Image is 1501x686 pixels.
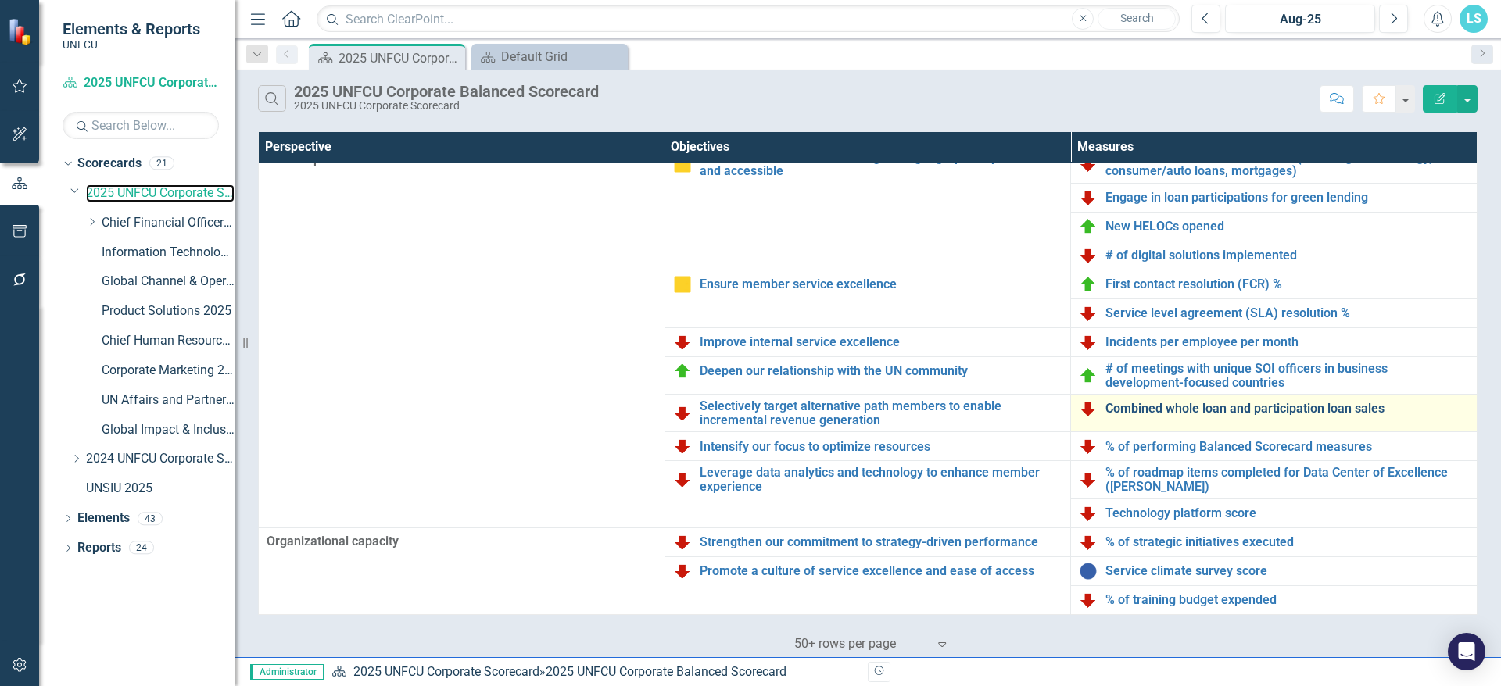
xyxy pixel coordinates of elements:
a: 2025 UNFCU Corporate Scorecard [353,664,539,679]
img: Below Plan [1079,504,1098,523]
a: Leverage data analytics and technology to enhance member experience [700,466,1063,493]
img: Below Plan [1079,246,1098,265]
span: Administrator [250,664,324,680]
a: Ensure member service excellence [700,277,1063,291]
a: Deepen our relationship with the UN community [700,364,1063,378]
img: Caution [673,275,692,294]
span: Search [1120,12,1154,24]
td: Double-Click to Edit Right Click for Context Menu [1071,241,1478,270]
td: Double-Click to Edit Right Click for Context Menu [665,270,1071,328]
a: Chief Financial Officer 2025 [102,214,235,232]
a: Global Channel & Operations 2025 [102,273,235,291]
td: Double-Click to Edit Right Click for Context Menu [665,556,1071,614]
a: Strengthen our commitment to strategy-driven performance [700,535,1063,549]
img: Below Plan [1079,591,1098,609]
img: Below Plan [1079,470,1098,489]
a: Combined whole loan and participation loan sales [1105,402,1469,416]
img: Below Plan [673,437,692,456]
div: Default Grid [501,47,624,66]
div: 2025 UNFCU Corporate Balanced Scorecard [546,664,786,679]
td: Double-Click to Edit Right Click for Context Menu [665,461,1071,527]
small: UNFCU [63,38,200,51]
td: Double-Click to Edit Right Click for Context Menu [1071,357,1478,395]
img: On Target [673,362,692,381]
a: 2025 UNFCU Corporate Scorecard [86,184,235,202]
a: New HELOCs opened [1105,220,1469,234]
button: Search [1098,8,1176,30]
img: On Target [1079,217,1098,236]
a: Selectively target alternative path members to enable incremental revenue generation [700,399,1063,427]
td: Double-Click to Edit Right Click for Context Menu [1071,556,1478,585]
button: Aug-25 [1225,5,1375,33]
div: 21 [149,157,174,170]
div: 2025 UNFCU Corporate Scorecard [294,100,599,112]
img: Below Plan [1079,437,1098,456]
img: Below Plan [1079,399,1098,418]
img: Below Plan [1079,533,1098,552]
a: Promote a culture of service excellence and ease of access [700,564,1063,578]
td: Double-Click to Edit Right Click for Context Menu [1071,498,1478,527]
a: Intensify our focus to optimize resources [700,440,1063,454]
a: 2024 UNFCU Corporate Scorecard [86,450,235,468]
td: Double-Click to Edit Right Click for Context Menu [1071,395,1478,432]
a: Improve internal service excellence [700,335,1063,349]
td: Double-Click to Edit Right Click for Context Menu [1071,213,1478,241]
a: Incidents per employee per month [1105,335,1469,349]
span: Elements & Reports [63,20,200,38]
td: Double-Click to Edit Right Click for Context Menu [665,527,1071,556]
td: Double-Click to Edit Right Click for Context Menu [665,145,1071,270]
input: Search Below... [63,112,219,139]
td: Double-Click to Edit Right Click for Context Menu [1071,432,1478,461]
td: Double-Click to Edit Right Click for Context Menu [1071,299,1478,328]
div: Open Intercom Messenger [1448,633,1485,670]
a: Technology platform score [1105,506,1469,520]
a: Product Solutions 2025 [102,302,235,320]
a: # of meetings with unique SOI officers in business development-focused countries [1105,362,1469,389]
td: Double-Click to Edit Right Click for Context Menu [1071,184,1478,213]
a: Offer solutions that are life-stage and geographically relevant and accessible [700,151,1063,178]
td: Double-Click to Edit Right Click for Context Menu [665,328,1071,357]
img: On Target [1079,275,1098,294]
div: 43 [138,512,163,525]
div: 24 [129,541,154,555]
img: On Target [1079,366,1098,385]
img: Below Plan [1079,304,1098,323]
td: Double-Click to Edit [259,527,665,614]
img: Below Plan [673,562,692,581]
img: Below Plan [673,470,692,489]
td: Double-Click to Edit [259,145,665,527]
td: Double-Click to Edit Right Click for Context Menu [665,432,1071,461]
td: Double-Click to Edit Right Click for Context Menu [1071,270,1478,299]
a: Information Technology & Security 2025 [102,244,235,262]
a: Number of new sustainable loans (including home energy, consumer/auto loans, mortgages) [1105,151,1469,178]
a: Reports [77,539,121,557]
img: Below Plan [673,404,692,423]
td: Double-Click to Edit Right Click for Context Menu [1071,145,1478,183]
img: Below Plan [1079,333,1098,352]
a: First contact resolution (FCR) % [1105,277,1469,291]
div: 2025 UNFCU Corporate Balanced Scorecard [294,83,599,100]
img: Below Plan [673,333,692,352]
button: LS [1460,5,1488,33]
a: # of digital solutions implemented [1105,248,1469,263]
td: Double-Click to Edit Right Click for Context Menu [1071,461,1478,498]
a: Service level agreement (SLA) resolution % [1105,306,1469,320]
div: » [331,663,856,681]
img: Caution [673,155,692,173]
a: 2025 UNFCU Corporate Scorecard [63,74,219,92]
td: Double-Click to Edit Right Click for Context Menu [1071,328,1478,357]
img: Below Plan [1079,188,1098,207]
a: Corporate Marketing 2025 [102,362,235,380]
a: Elements [77,509,130,527]
a: Chief Human Resources Officer 2025 [102,332,235,350]
a: Global Impact & Inclusion 2025 [102,421,235,439]
a: Service climate survey score [1105,564,1469,578]
div: 2025 UNFCU Corporate Balanced Scorecard [339,48,461,68]
td: Double-Click to Edit Right Click for Context Menu [665,357,1071,395]
td: Double-Click to Edit Right Click for Context Menu [1071,527,1478,556]
a: % of roadmap items completed for Data Center of Excellence ([PERSON_NAME]) [1105,466,1469,493]
td: Double-Click to Edit Right Click for Context Menu [1071,585,1478,614]
img: ClearPoint Strategy [8,18,35,45]
span: Organizational capacity [267,533,657,551]
a: Engage in loan participations for green lending [1105,191,1469,205]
